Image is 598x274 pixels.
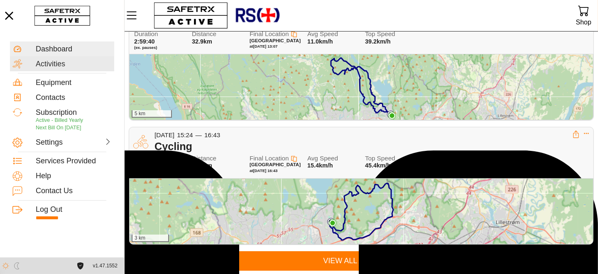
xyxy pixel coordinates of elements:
[36,125,81,131] span: Next Bill On [DATE]
[134,45,187,50] span: (ex. pauses)
[250,30,289,37] span: Final Location
[36,108,112,117] div: Subscription
[12,107,22,117] img: Subscription.svg
[134,31,187,38] span: Duration
[88,259,123,273] button: v1.47.1552
[36,205,112,214] div: Log Out
[75,262,86,269] a: License Agreement
[36,187,112,196] div: Contact Us
[365,38,391,45] span: 39.2km/h
[235,2,280,29] img: RescueLogo.png
[387,111,395,118] img: PathStart.svg
[36,157,112,166] div: Services Provided
[36,172,112,181] div: Help
[250,38,301,43] span: [GEOGRAPHIC_DATA]
[307,38,333,45] span: 11.0km/h
[132,110,172,118] div: 5 km
[192,31,245,38] span: Distance
[576,17,591,28] div: Shop
[93,262,118,270] span: v1.47.1552
[125,7,145,24] button: Menu
[250,44,278,48] span: at [DATE] 13:07
[36,78,112,87] div: Equipment
[307,31,360,38] span: Avg Speed
[36,60,112,69] div: Activities
[36,138,72,147] div: Settings
[12,171,22,181] img: Help.svg
[12,186,22,196] img: ContactUs.svg
[12,78,22,87] img: Equipment.svg
[132,235,169,242] div: 3 km
[36,93,112,102] div: Contacts
[329,219,336,227] img: PathEnd.svg
[365,31,418,38] span: Top Speed
[2,262,9,269] img: ModeLight.svg
[134,38,155,45] span: 2:59:40
[36,45,112,54] div: Dashboard
[36,117,83,123] span: Active - Billed Yearly
[388,112,396,119] img: PathEnd.svg
[13,262,20,269] img: ModeDark.svg
[12,59,22,69] img: Activities.svg
[192,38,212,45] span: 32.9km
[327,218,335,226] img: PathStart.svg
